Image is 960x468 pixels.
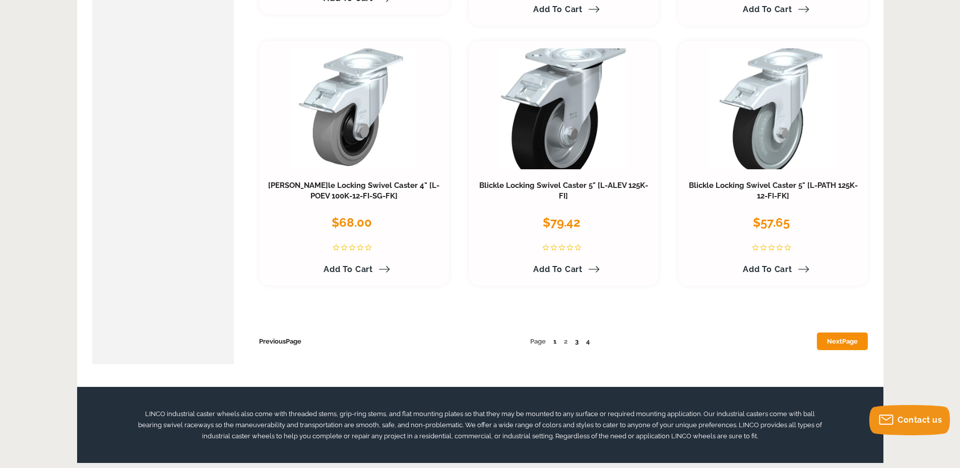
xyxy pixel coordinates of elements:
[479,181,648,201] a: Blickle Locking Swivel Caster 5" [L-ALEV 125K-FI]
[689,181,858,201] a: Blickle Locking Swivel Caster 5" [L-PATH 125K-12-FI-FK]
[564,338,567,345] span: 2
[817,332,868,350] a: NextPage
[317,261,390,278] a: Add to Cart
[737,261,809,278] a: Add to Cart
[842,338,858,345] span: Page
[743,5,792,14] span: Add to Cart
[543,215,581,230] span: $79.42
[332,215,372,230] span: $68.00
[533,5,583,14] span: Add to Cart
[533,264,583,274] span: Add to Cart
[286,338,301,345] span: Page
[743,264,792,274] span: Add to Cart
[530,338,546,345] span: Page
[138,409,823,441] p: LINCO industrial caster wheels also come with threaded stems, grip-ring stems, and flat mounting ...
[898,415,942,425] span: Contact us
[324,264,373,274] span: Add to Cart
[259,338,301,345] a: PreviousPage
[575,338,579,345] a: 3
[553,338,556,345] a: 1
[586,338,590,345] a: 4
[527,261,600,278] a: Add to Cart
[527,1,600,18] a: Add to Cart
[737,1,809,18] a: Add to Cart
[869,405,950,435] button: Contact us
[753,215,790,230] span: $57.65
[268,181,439,201] a: [PERSON_NAME]le Locking Swivel Caster 4" [L-POEV 100K-12-FI-SG-FK]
